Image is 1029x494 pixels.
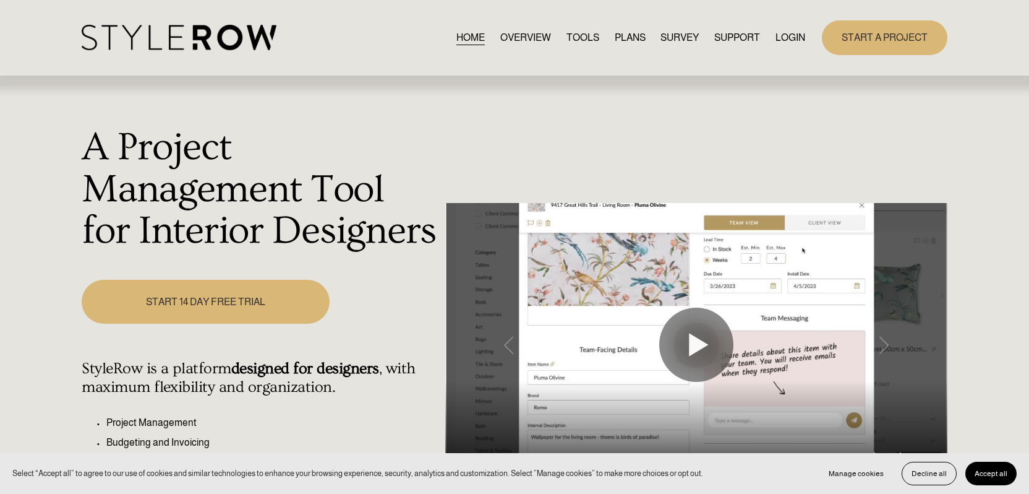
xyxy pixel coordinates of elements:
a: PLANS [615,29,646,46]
p: Budgeting and Invoicing [106,435,438,450]
a: folder dropdown [714,29,760,46]
a: START 14 DAY FREE TRIAL [82,280,329,324]
span: SUPPORT [714,30,760,45]
strong: designed for designers [231,360,379,378]
a: OVERVIEW [500,29,551,46]
a: SURVEY [660,29,699,46]
img: StyleRow [82,25,276,50]
p: Select “Accept all” to agree to our use of cookies and similar technologies to enhance your brows... [12,467,703,479]
button: Manage cookies [819,462,893,485]
button: Play [659,308,733,382]
span: Accept all [975,469,1007,478]
span: Manage cookies [829,469,884,478]
h4: StyleRow is a platform , with maximum flexibility and organization. [82,360,438,397]
a: HOME [456,29,485,46]
a: LOGIN [775,29,805,46]
button: Decline all [902,462,957,485]
span: Decline all [912,469,947,478]
h1: A Project Management Tool for Interior Designers [82,127,438,253]
button: Accept all [965,462,1017,485]
a: START A PROJECT [822,20,947,54]
p: Project Management [106,415,438,430]
a: TOOLS [566,29,599,46]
